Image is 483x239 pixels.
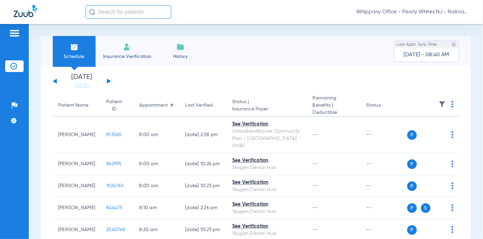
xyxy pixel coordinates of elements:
span: S [421,203,431,213]
span: Deductible [313,109,356,116]
span: P [407,130,417,140]
span: 813065 [106,132,122,137]
td: -- [361,175,407,197]
img: group-dot-blue.svg [451,131,454,138]
span: P [407,225,417,235]
span: 844475 [106,205,123,210]
div: See Verification [232,223,302,230]
td: 8:10 AM [134,197,179,219]
div: Skygen Dental Hub [232,230,302,237]
span: Schedule [58,53,90,60]
span: Insurance Verification [101,53,154,60]
img: Manual Insurance Verification [123,43,132,51]
td: 8:00 AM [134,175,179,197]
img: group-dot-blue.svg [451,182,454,189]
div: Patient Name [58,102,95,109]
td: [DATE] 2:38 PM [179,117,227,153]
td: [DATE] 10:23 PM [179,175,227,197]
td: -- [361,117,407,153]
th: Remaining Benefits | [307,95,361,117]
div: Appointment [139,102,168,109]
span: 2540768 [106,227,125,232]
div: Skygen Dental Hub [232,186,302,193]
td: [PERSON_NAME] [53,175,101,197]
th: Status [361,95,407,117]
iframe: Chat Widget [449,206,483,239]
td: -- [361,153,407,175]
img: hamburger-icon [9,29,20,37]
div: Appointment [139,102,174,109]
span: P [407,181,417,191]
div: Last Verified [185,102,221,109]
span: Whippany Office - Pearly Whites NJ - Railroad Plaza Dental Associates Spec LLC - [GEOGRAPHIC_DATA... [356,9,469,15]
span: -- [313,162,318,166]
td: -- [361,197,407,219]
th: Status | [227,95,307,117]
td: 8:00 AM [134,153,179,175]
input: Search for patients [86,5,171,19]
a: [DATE] [61,82,102,89]
span: -- [313,132,318,137]
img: Search Icon [89,9,95,15]
img: Zuub Logo [14,5,37,17]
img: Schedule [70,43,78,51]
img: group-dot-blue.svg [451,160,454,167]
span: [DATE] - 08:40 AM [404,51,449,58]
span: -- [313,183,318,188]
span: -- [313,205,318,210]
td: [PERSON_NAME] [53,117,101,153]
div: Patient ID [106,98,122,113]
div: See Verification [232,157,302,164]
td: [PERSON_NAME] [53,197,101,219]
div: Last Verified [185,102,213,109]
div: See Verification [232,179,302,186]
img: group-dot-blue.svg [451,101,454,108]
span: P [407,203,417,213]
img: filter.svg [439,101,446,108]
span: History [164,53,197,60]
div: See Verification [232,121,302,128]
td: [DATE] 10:26 PM [179,153,227,175]
img: History [176,43,185,51]
span: 1924769 [106,183,123,188]
img: group-dot-blue.svg [451,204,454,211]
div: See Verification [232,201,302,208]
td: [DATE] 2:26 PM [179,197,227,219]
span: Last Appt. Sync Time: [397,41,438,48]
div: Skygen Dental Hub [232,208,302,215]
span: -- [313,227,318,232]
td: [PERSON_NAME] [53,153,101,175]
td: 8:00 AM [134,117,179,153]
div: Patient ID [106,98,128,113]
div: Patient Name [58,102,88,109]
img: last sync help info [451,42,456,47]
div: Skygen Dental Hub [232,164,302,171]
div: UnitedHealthcare Community Plan - [GEOGRAPHIC_DATA] - (HUB) [232,128,302,150]
li: [DATE] [61,74,102,89]
span: Insurance Payer [232,106,302,113]
span: P [407,159,417,169]
span: 862995 [106,162,122,166]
